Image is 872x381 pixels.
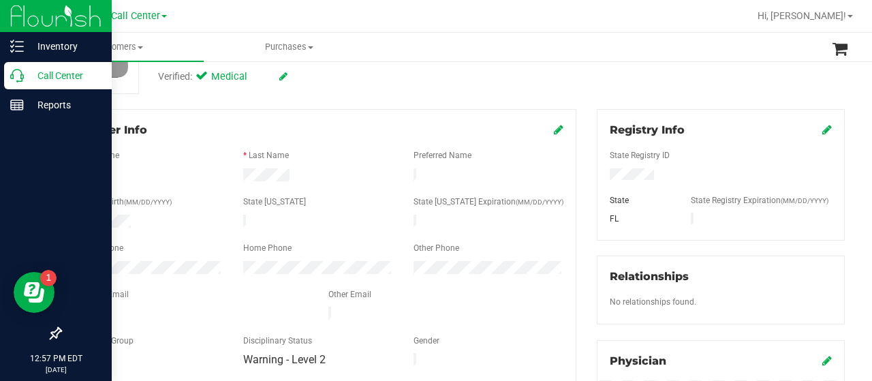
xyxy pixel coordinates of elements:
div: Verified: [158,70,287,85]
inline-svg: Reports [10,98,24,112]
label: Other Phone [414,242,459,254]
span: (MM/DD/YYYY) [781,197,828,204]
div: State [599,194,681,207]
span: Call Center [111,10,160,22]
span: (MM/DD/YYYY) [516,198,563,206]
div: FL [599,213,681,225]
label: No relationships found. [610,296,696,308]
inline-svg: Inventory [10,40,24,53]
iframe: Resource center [14,272,54,313]
p: Call Center [24,67,106,84]
inline-svg: Call Center [10,69,24,82]
p: Inventory [24,38,106,55]
a: Purchases [204,33,375,61]
label: Other Email [328,288,371,301]
label: Preferred Name [414,149,471,162]
span: Warning - Level 2 [243,353,326,366]
p: [DATE] [6,365,106,375]
label: Home Phone [243,242,292,254]
span: Customers [33,41,204,53]
label: State Registry Expiration [691,194,828,207]
label: Last Name [249,149,289,162]
p: 12:57 PM EDT [6,352,106,365]
label: State Registry ID [610,149,670,162]
label: State [US_STATE] [243,196,306,208]
iframe: Resource center unread badge [40,270,57,286]
label: Gender [414,335,439,347]
span: Medical [211,70,266,85]
span: (MM/DD/YYYY) [124,198,172,206]
label: Date of Birth [78,196,172,208]
a: Customers [33,33,204,61]
span: Purchases [204,41,374,53]
label: State [US_STATE] Expiration [414,196,563,208]
span: Relationships [610,270,689,283]
span: Physician [610,354,666,367]
span: Registry Info [610,123,685,136]
label: Disciplinary Status [243,335,312,347]
span: Hi, [PERSON_NAME]! [758,10,846,21]
p: Reports [24,97,106,113]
